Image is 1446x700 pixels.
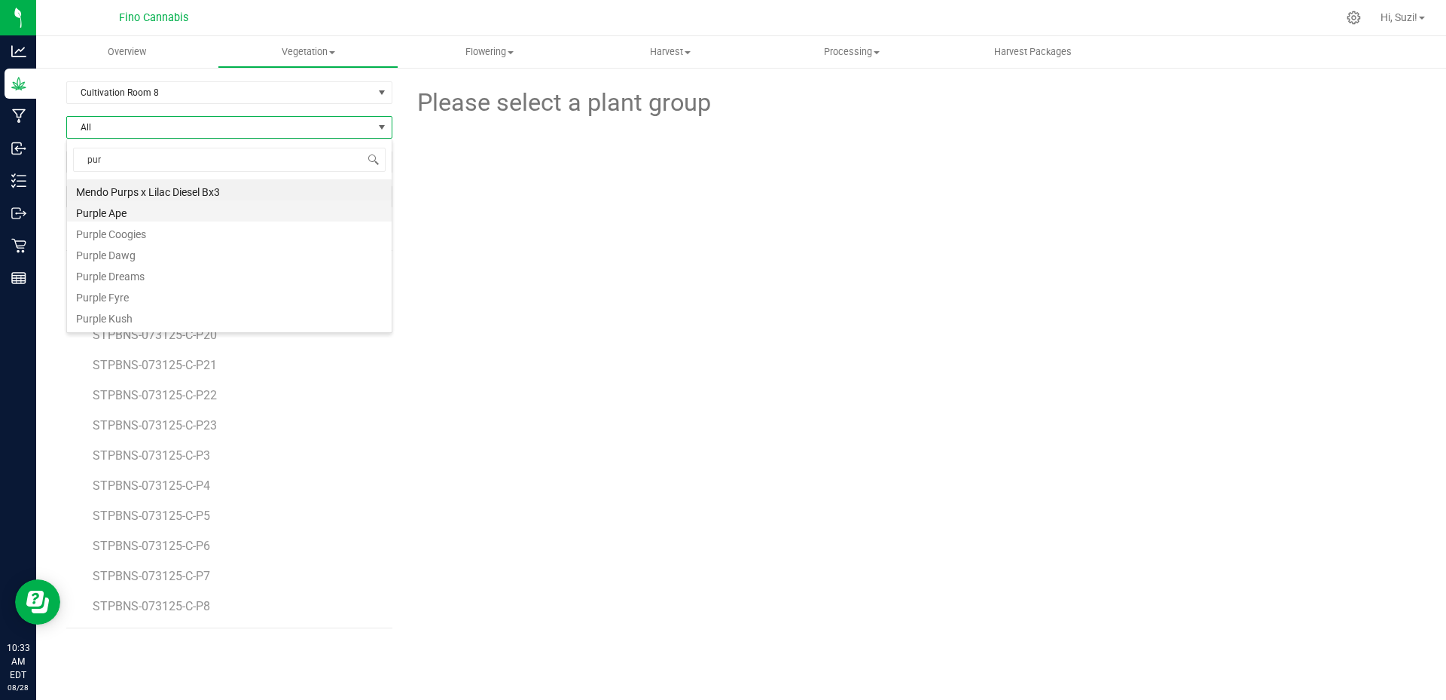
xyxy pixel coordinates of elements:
[218,36,399,68] a: Vegetation
[762,45,942,59] span: Processing
[93,478,210,493] span: STPBNS-073125-C-P4
[93,358,217,372] span: STPBNS-073125-C-P21
[11,76,26,91] inline-svg: Grow
[36,36,218,68] a: Overview
[93,539,210,553] span: STPBNS-073125-C-P6
[93,328,217,342] span: STPBNS-073125-C-P20
[93,509,210,523] span: STPBNS-073125-C-P5
[93,569,210,583] span: STPBNS-073125-C-P7
[87,45,166,59] span: Overview
[1380,11,1417,23] span: Hi, Suzi!
[67,117,373,138] span: All
[942,36,1124,68] a: Harvest Packages
[93,388,217,402] span: STPBNS-073125-C-P22
[15,579,60,625] iframe: Resource center
[7,682,29,693] p: 08/28
[761,36,943,68] a: Processing
[399,45,579,59] span: Flowering
[581,45,761,59] span: Harvest
[119,11,188,24] span: Fino Cannabis
[1344,11,1363,25] div: Manage settings
[93,418,217,433] span: STPBNS-073125-C-P23
[11,141,26,156] inline-svg: Inbound
[11,271,26,286] inline-svg: Reports
[398,36,580,68] a: Flowering
[11,173,26,188] inline-svg: Inventory
[974,45,1092,59] span: Harvest Packages
[93,599,210,613] span: STPBNS-073125-C-P8
[580,36,761,68] a: Harvest
[11,238,26,253] inline-svg: Retail
[11,206,26,221] inline-svg: Outbound
[7,641,29,682] p: 10:33 AM EDT
[11,44,26,59] inline-svg: Analytics
[67,82,373,103] span: Cultivation Room 8
[93,448,210,463] span: STPBNS-073125-C-P3
[218,45,398,59] span: Vegetation
[415,84,711,121] span: Please select a plant group
[11,109,26,124] inline-svg: Manufacturing
[373,82,392,103] span: select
